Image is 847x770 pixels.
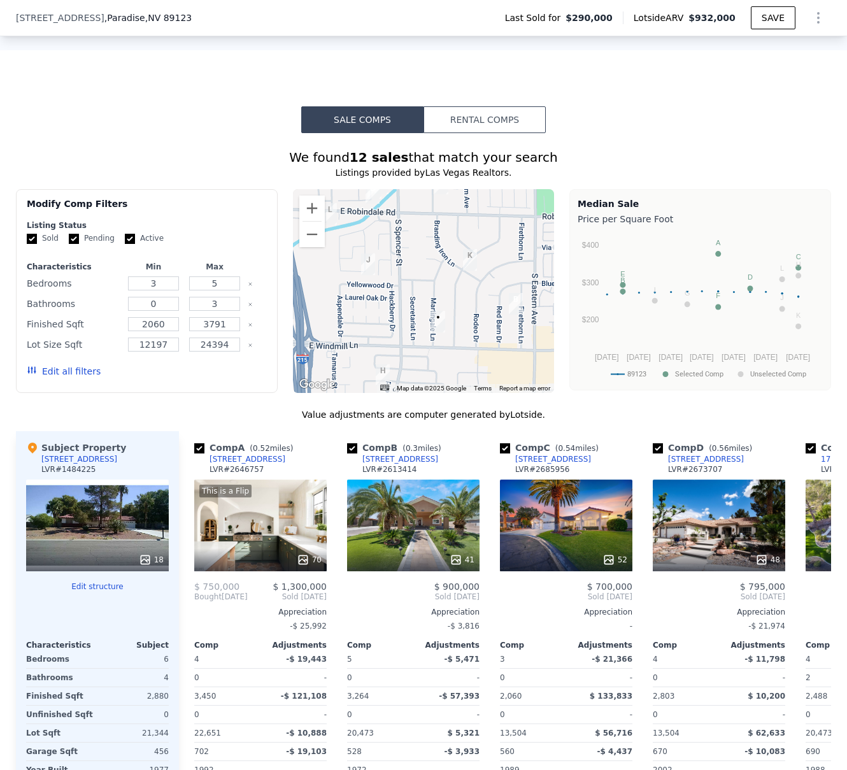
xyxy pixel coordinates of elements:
[290,622,327,631] span: -$ 25,992
[653,592,785,602] span: Sold [DATE]
[263,669,327,687] div: -
[245,444,298,453] span: ( miles)
[566,640,632,650] div: Adjustments
[347,607,480,617] div: Appreciation
[26,581,169,592] button: Edit structure
[592,655,632,664] span: -$ 21,366
[194,441,298,454] div: Comp A
[753,353,778,362] text: [DATE]
[299,222,325,247] button: Zoom out
[27,274,120,292] div: Bedrooms
[397,385,466,392] span: Map data ©2025 Google
[366,182,380,204] div: 7670 Descanso Ln
[416,669,480,687] div: -
[627,353,651,362] text: [DATE]
[620,276,625,284] text: B
[361,253,375,275] div: 7868 Brook Valley Dr
[780,264,784,272] text: L
[194,729,221,738] span: 22,651
[26,687,95,705] div: Finished Sqft
[434,581,480,592] span: $ 900,000
[653,729,680,738] span: 13,504
[748,273,753,281] text: D
[16,166,831,179] div: Listings provided by Las Vegas Realtors .
[627,370,646,378] text: 89123
[125,233,164,244] label: Active
[806,729,832,738] span: 20,473
[100,743,169,760] div: 456
[347,729,374,738] span: 20,473
[296,376,338,393] img: Google
[688,13,736,23] span: $932,000
[210,454,285,464] div: [STREET_ADDRESS]
[653,669,716,687] div: 0
[286,729,327,738] span: -$ 10,888
[653,655,658,664] span: 4
[248,343,253,348] button: Clear
[566,11,613,24] span: $290,000
[100,669,169,687] div: 4
[445,747,480,756] span: -$ 3,933
[27,365,101,378] button: Edit all filters
[26,640,97,650] div: Characteristics
[744,655,785,664] span: -$ 11,798
[499,385,550,392] a: Report a map error
[26,669,95,687] div: Bathrooms
[704,444,757,453] span: ( miles)
[500,640,566,650] div: Comp
[347,747,362,756] span: 528
[500,692,522,701] span: 2,060
[350,150,409,165] strong: 12 sales
[806,710,811,719] span: 0
[145,13,192,23] span: , NV 89123
[620,270,625,278] text: E
[260,640,327,650] div: Adjustments
[139,553,164,566] div: 18
[194,592,248,602] div: [DATE]
[590,692,632,701] span: $ 133,833
[806,655,811,664] span: 4
[500,617,632,635] div: -
[397,444,446,453] span: ( miles)
[97,640,169,650] div: Subject
[722,706,785,724] div: -
[104,11,192,24] span: , Paradise
[463,249,477,271] div: 7898 Wishing Well Rd
[668,454,744,464] div: [STREET_ADDRESS]
[362,454,438,464] div: [STREET_ADDRESS]
[69,233,115,244] label: Pending
[450,553,474,566] div: 41
[595,353,619,362] text: [DATE]
[263,706,327,724] div: -
[602,553,627,566] div: 52
[722,669,785,687] div: -
[100,706,169,724] div: 0
[716,292,720,299] text: F
[653,710,658,719] span: 0
[347,692,369,701] span: 3,264
[500,710,505,719] span: 0
[712,444,729,453] span: 0.56
[668,464,722,474] div: LVR # 2673707
[690,353,714,362] text: [DATE]
[26,650,95,668] div: Bedrooms
[253,444,270,453] span: 0.52
[248,302,253,307] button: Clear
[653,640,719,650] div: Comp
[578,228,823,387] div: A chart.
[582,278,599,287] text: $300
[296,376,338,393] a: Open this area in Google Maps (opens a new window)
[653,441,757,454] div: Comp D
[380,385,389,390] button: Keyboard shortcuts
[347,669,411,687] div: 0
[194,581,239,592] span: $ 750,000
[347,710,352,719] span: 0
[722,353,746,362] text: [DATE]
[748,622,785,631] span: -$ 21,974
[187,262,243,272] div: Max
[27,336,120,353] div: Lot Size Sqft
[653,607,785,617] div: Appreciation
[248,282,253,287] button: Clear
[448,729,480,738] span: $ 5,321
[750,370,806,378] text: Unselected Comp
